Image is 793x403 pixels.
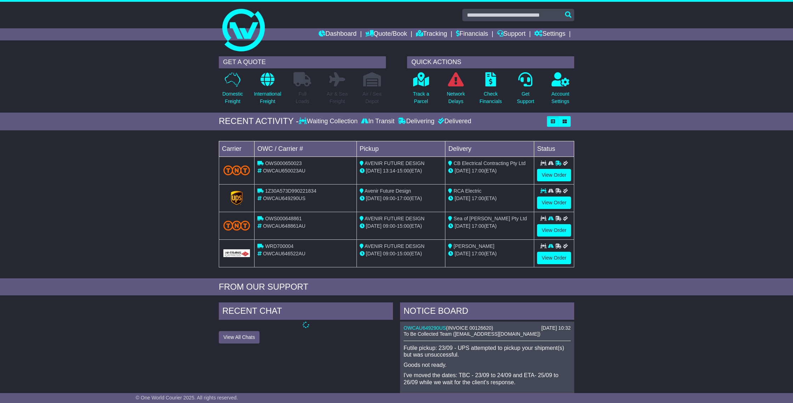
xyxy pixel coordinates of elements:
span: Avenir Future Design [365,188,411,194]
p: Futile pickup: 23/09 - UPS attempted to pickup your shipment(s) but was unsuccessful. [404,345,571,358]
span: © One World Courier 2025. All rights reserved. [136,395,238,401]
img: GetCarrierServiceLogo [231,191,243,205]
a: DomesticFreight [222,72,243,109]
a: OWCAU649290US [404,325,446,331]
td: Status [534,141,574,157]
a: Quote/Book [365,28,407,40]
a: AccountSettings [551,72,570,109]
a: View Order [537,224,571,237]
div: RECENT ACTIVITY - [219,116,299,126]
div: [DATE] 10:32 [541,325,571,331]
div: Waiting Collection [299,118,359,125]
span: [DATE] [455,251,470,256]
span: AVENIR FUTURE DESIGN [365,243,424,249]
a: Track aParcel [412,72,429,109]
img: TNT_Domestic.png [223,221,250,230]
span: OWS000648861 [265,216,302,221]
a: NetworkDelays [446,72,465,109]
span: 17:00 [397,195,409,201]
span: [DATE] [366,168,382,174]
span: Sea of [PERSON_NAME] Pty Ltd [453,216,527,221]
span: [DATE] [366,251,382,256]
span: 1Z30A573D990221834 [265,188,316,194]
a: Dashboard [319,28,356,40]
a: Support [497,28,526,40]
div: - (ETA) [360,167,443,175]
p: Network Delays [447,90,465,105]
span: To Be Collected Team ([EMAIL_ADDRESS][DOMAIN_NAME]) [404,331,540,337]
span: 15:00 [397,251,409,256]
span: 13:14 [383,168,395,174]
p: Full Loads [293,90,311,105]
span: 17:00 [472,223,484,229]
p: Domestic Freight [222,90,243,105]
p: Air / Sea Depot [363,90,382,105]
span: [DATE] [455,168,470,174]
span: [DATE] [366,195,382,201]
span: OWCAU648861AU [263,223,306,229]
div: (ETA) [448,222,531,230]
a: GetSupport [517,72,535,109]
span: 15:00 [397,223,409,229]
td: Carrier [219,141,255,157]
div: - (ETA) [360,250,443,257]
a: Financials [456,28,488,40]
div: QUICK ACTIONS [407,56,574,68]
div: In Transit [359,118,396,125]
img: GetCarrierServiceLogo [223,249,250,257]
p: Get Support [517,90,534,105]
p: I've moved the dates: TBC - 23/09 to 24/09 and ETA- 25/09 to 26/09 while we wait for the client's... [404,372,571,385]
a: CheckFinancials [479,72,502,109]
span: [DATE] [366,223,382,229]
p: Track a Parcel [413,90,429,105]
p: Check Financials [480,90,502,105]
span: 09:00 [383,195,395,201]
a: Tracking [416,28,447,40]
a: InternationalFreight [253,72,281,109]
div: FROM OUR SUPPORT [219,282,574,292]
p: Air & Sea Freight [327,90,348,105]
span: OWCAU650023AU [263,168,306,174]
span: RCA Electric [453,188,481,194]
td: OWC / Carrier # [255,141,357,157]
span: 17:00 [472,168,484,174]
span: AVENIR FUTURE DESIGN [365,160,424,166]
div: NOTICE BOARD [400,302,574,322]
a: Settings [534,28,565,40]
span: [PERSON_NAME] [453,243,494,249]
span: 17:00 [472,251,484,256]
p: Goods not ready. [404,362,571,368]
div: (ETA) [448,250,531,257]
div: - (ETA) [360,195,443,202]
div: ( ) [404,325,571,331]
td: Delivery [445,141,534,157]
button: View All Chats [219,331,259,344]
span: 17:00 [472,195,484,201]
span: 09:00 [383,251,395,256]
div: (ETA) [448,167,531,175]
span: OWCAU646522AU [263,251,306,256]
span: CB Electrical Contracting Pty Ltd [453,160,525,166]
span: 09:00 [383,223,395,229]
img: TNT_Domestic.png [223,165,250,175]
span: INVOICE 00126620 [448,325,492,331]
p: International Freight [254,90,281,105]
p: Account Settings [552,90,570,105]
a: View Order [537,197,571,209]
span: [DATE] [455,223,470,229]
span: 15:00 [397,168,409,174]
div: Delivered [436,118,471,125]
span: OWS000650023 [265,160,302,166]
div: Delivering [396,118,436,125]
span: AVENIR FUTURE DESIGN [365,216,424,221]
a: View Order [537,169,571,181]
a: View Order [537,252,571,264]
span: OWCAU649290US [263,195,306,201]
div: RECENT CHAT [219,302,393,322]
td: Pickup [356,141,445,157]
div: - (ETA) [360,222,443,230]
span: WRD700004 [265,243,293,249]
div: GET A QUOTE [219,56,386,68]
div: (ETA) [448,195,531,202]
span: [DATE] [455,195,470,201]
